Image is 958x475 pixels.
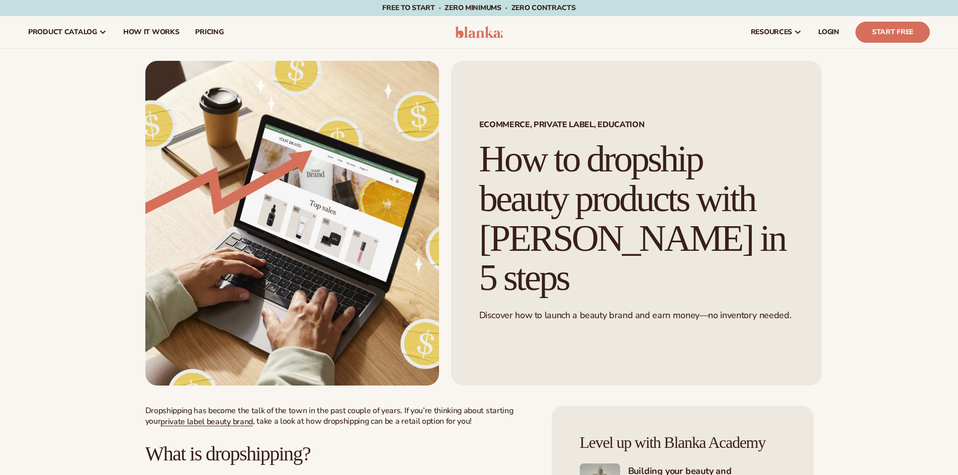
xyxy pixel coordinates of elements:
[20,16,115,48] a: product catalog
[123,28,180,36] span: How It Works
[160,416,253,427] a: private label beauty brand
[810,16,847,48] a: LOGIN
[751,28,792,36] span: resources
[195,28,223,36] span: pricing
[855,22,930,43] a: Start Free
[382,3,575,13] span: Free to start · ZERO minimums · ZERO contracts
[145,61,439,386] img: Growing money with ecommerce
[580,434,786,451] h4: Level up with Blanka Academy
[28,28,97,36] span: product catalog
[743,16,810,48] a: resources
[145,443,532,465] h2: What is dropshipping?
[818,28,839,36] span: LOGIN
[187,16,231,48] a: pricing
[479,139,794,298] h1: How to dropship beauty products with [PERSON_NAME] in 5 steps
[455,26,503,38] img: logo
[479,310,794,321] p: Discover how to launch a beauty brand and earn money—no inventory needed.
[145,406,532,427] p: Dropshipping has become the talk of the town in the past couple of years. If you’re thinking abou...
[115,16,188,48] a: How It Works
[479,121,794,129] span: Ecommerce, Private Label, EDUCATION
